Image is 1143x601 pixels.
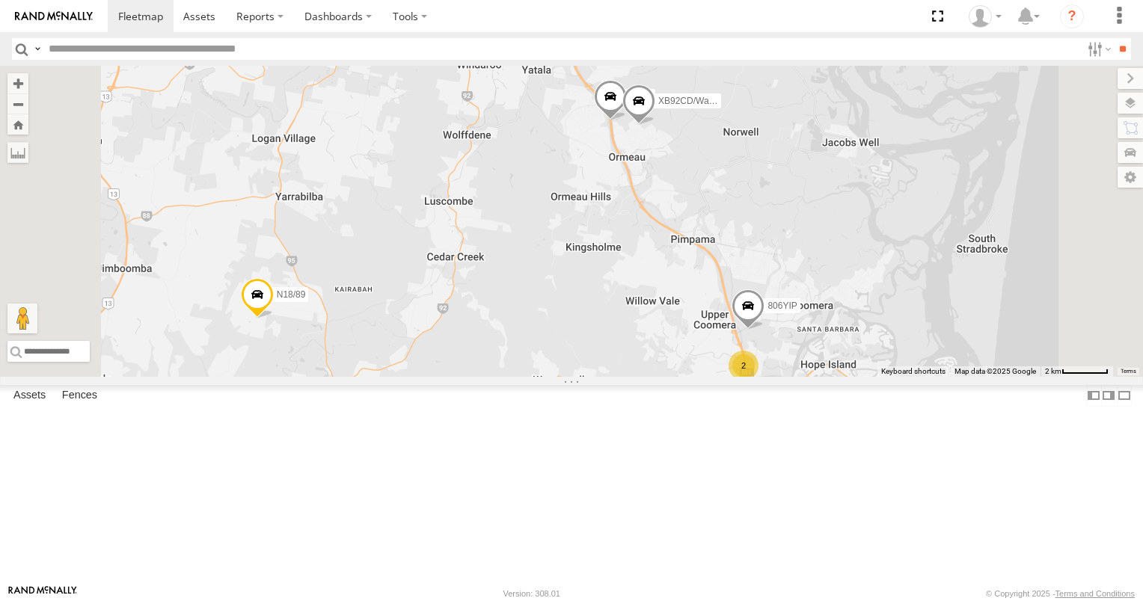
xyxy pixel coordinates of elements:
label: Fences [55,385,105,406]
a: Terms (opens in new tab) [1121,369,1136,375]
button: Keyboard shortcuts [881,366,946,377]
span: 806YIP [767,300,797,311]
label: Hide Summary Table [1117,385,1132,407]
button: Zoom in [7,73,28,93]
label: Assets [6,385,53,406]
a: Visit our Website [8,586,77,601]
i: ? [1060,4,1084,28]
label: Dock Summary Table to the Right [1101,385,1116,407]
span: 2 km [1045,367,1061,375]
label: Search Query [31,38,43,60]
label: Search Filter Options [1082,38,1114,60]
div: Alex Bates [963,5,1007,28]
label: Map Settings [1118,167,1143,188]
label: Measure [7,142,28,163]
label: Dock Summary Table to the Left [1086,385,1101,407]
a: Terms and Conditions [1055,589,1135,598]
div: 2 [729,351,759,380]
button: Drag Pegman onto the map to open Street View [7,303,37,333]
span: XB92CD/Water [658,96,720,106]
button: Map Scale: 2 km per 59 pixels [1041,366,1113,377]
button: Zoom Home [7,114,28,135]
span: Map data ©2025 Google [954,367,1036,375]
span: N18/89 [277,290,306,300]
div: Version: 308.01 [503,589,560,598]
img: rand-logo.svg [15,11,93,22]
button: Zoom out [7,93,28,114]
div: © Copyright 2025 - [986,589,1135,598]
